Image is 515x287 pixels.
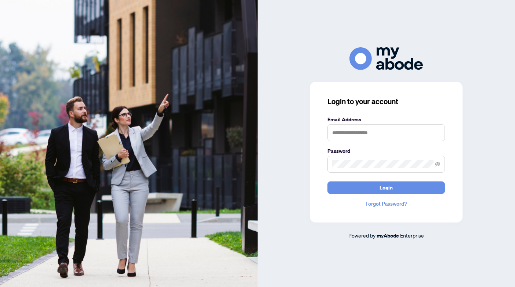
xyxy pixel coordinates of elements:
[327,200,445,208] a: Forgot Password?
[348,232,376,239] span: Powered by
[349,47,423,70] img: ma-logo
[327,147,445,155] label: Password
[377,232,399,240] a: myAbode
[380,182,393,194] span: Login
[327,115,445,124] label: Email Address
[435,162,440,167] span: eye-invisible
[400,232,424,239] span: Enterprise
[327,96,445,107] h3: Login to your account
[327,181,445,194] button: Login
